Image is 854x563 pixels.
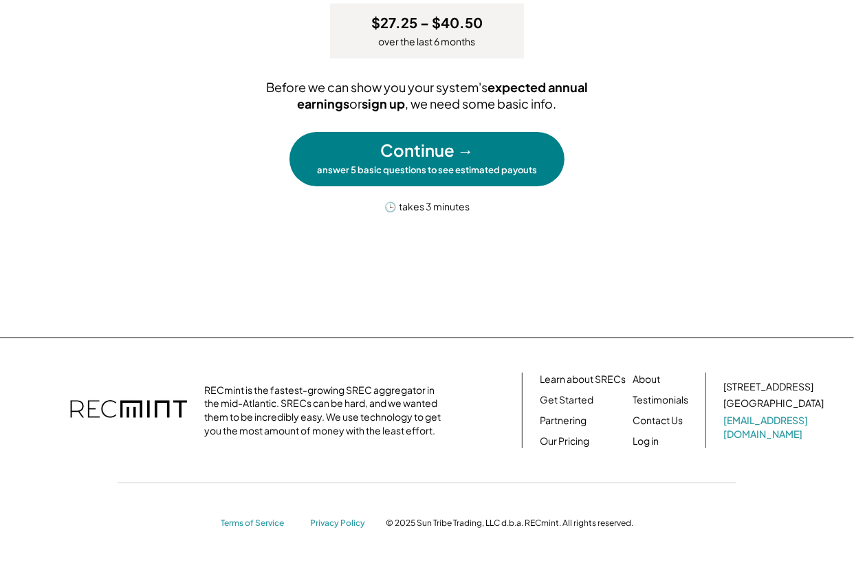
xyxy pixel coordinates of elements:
[633,414,683,428] a: Contact Us
[540,373,626,386] a: Learn about SRECs
[723,380,813,394] div: [STREET_ADDRESS]
[384,197,470,214] div: 🕒 takes 3 minutes
[633,373,660,386] a: About
[362,96,406,111] strong: sign up
[540,414,587,428] a: Partnering
[70,386,187,434] img: recmint-logotype%403x.png
[723,414,826,441] a: [EMAIL_ADDRESS][DOMAIN_NAME]
[633,393,688,407] a: Testimonials
[540,434,589,448] a: Our Pricing
[204,384,448,437] div: RECmint is the fastest-growing SREC aggregator in the mid-Atlantic. SRECs can be hard, and we wan...
[723,397,824,410] div: [GEOGRAPHIC_DATA]
[371,14,483,32] h3: $27.25 – $40.50
[298,79,591,111] strong: expected annual earnings
[221,79,633,111] div: Before we can show you your system's or , we need some basic info.
[221,518,296,529] a: Terms of Service
[310,518,372,529] a: Privacy Policy
[317,164,537,176] div: answer 5 basic questions to see estimated payouts
[540,393,593,407] a: Get Started
[379,35,476,49] div: over the last 6 months
[386,518,633,529] div: © 2025 Sun Tribe Trading, LLC d.b.a. RECmint. All rights reserved.
[633,434,659,448] a: Log in
[380,139,474,162] div: Continue →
